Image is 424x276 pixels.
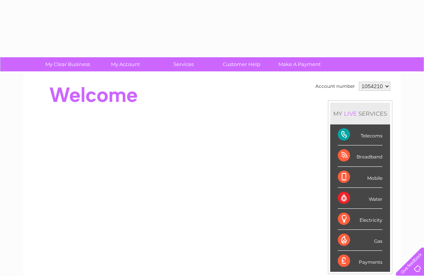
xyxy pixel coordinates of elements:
[338,230,382,251] div: Gas
[342,110,358,117] div: LIVE
[210,57,273,71] a: Customer Help
[338,188,382,209] div: Water
[330,103,390,124] div: MY SERVICES
[36,57,99,71] a: My Clear Business
[94,57,157,71] a: My Account
[338,251,382,271] div: Payments
[338,145,382,166] div: Broadband
[313,80,357,93] td: Account number
[268,57,331,71] a: Make A Payment
[338,209,382,230] div: Electricity
[338,124,382,145] div: Telecoms
[152,57,215,71] a: Services
[338,167,382,188] div: Mobile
